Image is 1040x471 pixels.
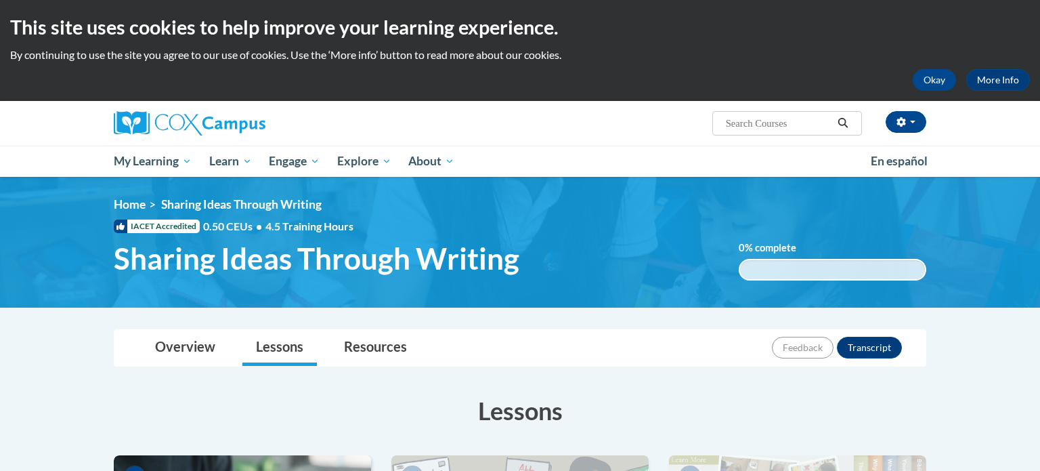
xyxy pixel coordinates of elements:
[724,115,833,131] input: Search Courses
[114,111,371,136] a: Cox Campus
[265,220,353,232] span: 4.5 Training Hours
[871,154,928,168] span: En español
[203,219,265,234] span: 0.50 CEUs
[739,241,817,255] label: % complete
[161,197,322,211] span: Sharing Ideas Through Writing
[93,146,947,177] div: Main menu
[256,220,262,232] span: •
[772,337,833,359] button: Feedback
[330,330,420,366] a: Resources
[242,330,317,366] a: Lessons
[114,394,926,428] h3: Lessons
[200,146,261,177] a: Learn
[328,146,400,177] a: Explore
[966,69,1030,91] a: More Info
[886,111,926,133] button: Account Settings
[114,220,200,233] span: IACET Accredited
[739,242,745,253] span: 0
[142,330,229,366] a: Overview
[10,14,1030,41] h2: This site uses cookies to help improve your learning experience.
[114,111,265,136] img: Cox Campus
[913,69,956,91] button: Okay
[862,147,936,176] a: En español
[260,146,328,177] a: Engage
[114,197,146,211] a: Home
[400,146,464,177] a: About
[114,241,519,277] span: Sharing Ideas Through Writing
[337,153,391,169] span: Explore
[833,115,853,131] button: Search
[408,153,454,169] span: About
[269,153,320,169] span: Engage
[105,146,200,177] a: My Learning
[837,337,902,359] button: Transcript
[114,153,192,169] span: My Learning
[10,47,1030,62] p: By continuing to use the site you agree to our use of cookies. Use the ‘More info’ button to read...
[209,153,252,169] span: Learn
